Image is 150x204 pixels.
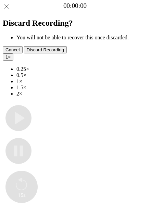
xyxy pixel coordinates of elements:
button: Discard Recording [24,46,67,53]
button: 1× [3,53,13,61]
li: 0.25× [16,66,147,72]
li: 0.5× [16,72,147,78]
a: 00:00:00 [63,2,87,10]
li: 2× [16,91,147,97]
li: 1× [16,78,147,85]
button: Cancel [3,46,23,53]
li: 1.5× [16,85,147,91]
li: You will not be able to recover this once discarded. [16,35,147,41]
span: 1 [5,54,8,60]
h2: Discard Recording? [3,18,147,28]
